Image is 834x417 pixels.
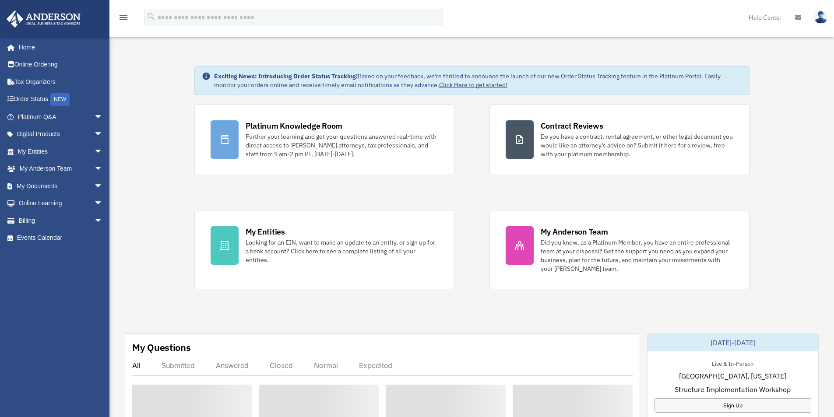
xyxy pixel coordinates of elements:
[194,210,454,289] a: My Entities Looking for an EIN, want to make an update to an entity, or sign up for a bank accoun...
[6,143,116,160] a: My Entitiesarrow_drop_down
[246,226,285,237] div: My Entities
[6,160,116,178] a: My Anderson Teamarrow_drop_down
[94,143,112,161] span: arrow_drop_down
[541,132,733,158] div: Do you have a contract, rental agreement, or other legal document you would like an attorney's ad...
[246,238,438,264] div: Looking for an EIN, want to make an update to an entity, or sign up for a bank account? Click her...
[6,39,112,56] a: Home
[216,361,249,370] div: Answered
[439,81,507,89] a: Click Here to get started!
[814,11,827,24] img: User Pic
[94,212,112,230] span: arrow_drop_down
[162,361,195,370] div: Submitted
[647,334,818,351] div: [DATE]-[DATE]
[214,72,358,80] strong: Exciting News: Introducing Order Status Tracking!
[94,108,112,126] span: arrow_drop_down
[679,371,786,381] span: [GEOGRAPHIC_DATA], [US_STATE]
[246,120,343,131] div: Platinum Knowledge Room
[6,195,116,212] a: Online Learningarrow_drop_down
[246,132,438,158] div: Further your learning and get your questions answered real-time with direct access to [PERSON_NAM...
[270,361,293,370] div: Closed
[541,238,733,273] div: Did you know, as a Platinum Member, you have an entire professional team at your disposal? Get th...
[132,361,141,370] div: All
[675,384,791,395] span: Structure Implementation Workshop
[194,104,454,175] a: Platinum Knowledge Room Further your learning and get your questions answered real-time with dire...
[118,15,129,23] a: menu
[132,341,191,354] div: My Questions
[146,12,156,21] i: search
[541,226,608,237] div: My Anderson Team
[359,361,392,370] div: Expedited
[6,212,116,229] a: Billingarrow_drop_down
[6,108,116,126] a: Platinum Q&Aarrow_drop_down
[655,398,811,413] a: Sign Up
[50,93,70,106] div: NEW
[6,126,116,143] a: Digital Productsarrow_drop_down
[94,126,112,144] span: arrow_drop_down
[314,361,338,370] div: Normal
[541,120,603,131] div: Contract Reviews
[489,210,750,289] a: My Anderson Team Did you know, as a Platinum Member, you have an entire professional team at your...
[6,73,116,91] a: Tax Organizers
[214,72,742,89] div: Based on your feedback, we're thrilled to announce the launch of our new Order Status Tracking fe...
[6,177,116,195] a: My Documentsarrow_drop_down
[4,11,83,28] img: Anderson Advisors Platinum Portal
[94,195,112,213] span: arrow_drop_down
[705,358,760,368] div: Live & In-Person
[94,177,112,195] span: arrow_drop_down
[94,160,112,178] span: arrow_drop_down
[118,12,129,23] i: menu
[6,56,116,74] a: Online Ordering
[6,229,116,247] a: Events Calendar
[489,104,750,175] a: Contract Reviews Do you have a contract, rental agreement, or other legal document you would like...
[6,91,116,109] a: Order StatusNEW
